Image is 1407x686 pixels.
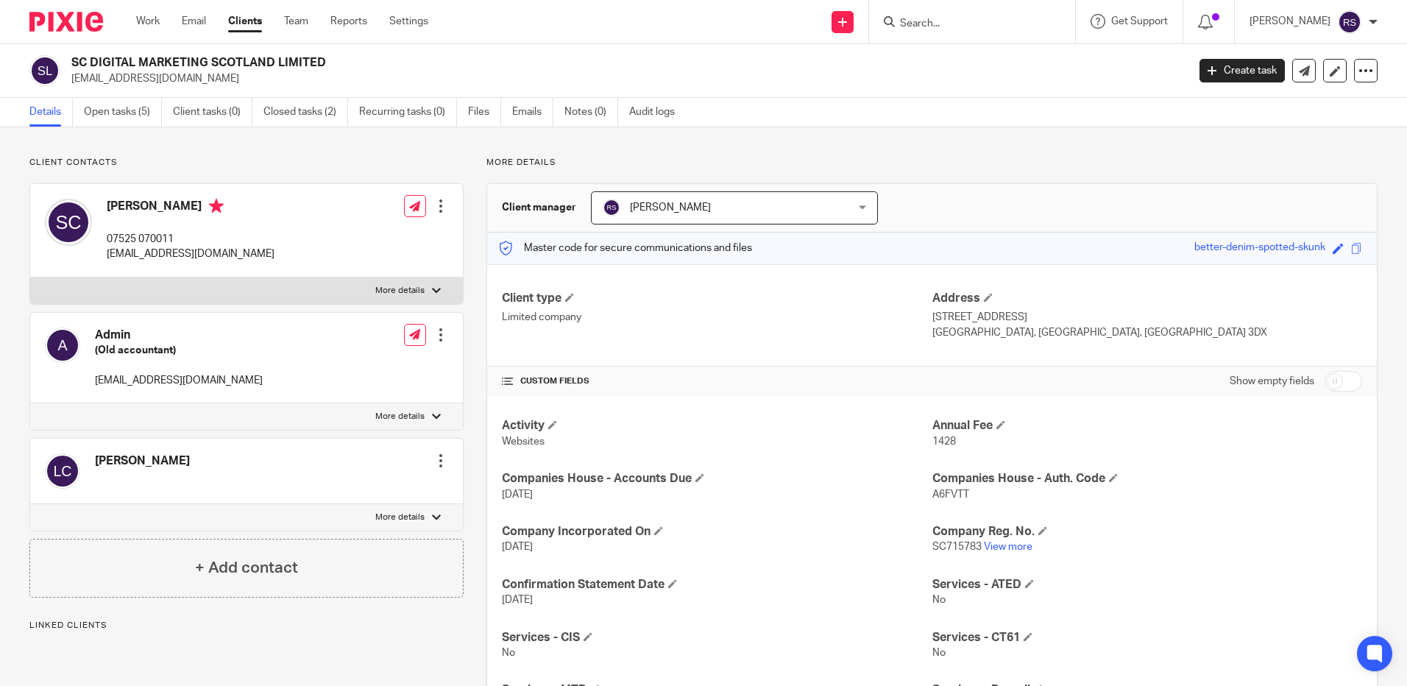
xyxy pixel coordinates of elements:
[502,375,932,387] h4: CUSTOM FIELDS
[29,55,60,86] img: svg%3E
[630,202,711,213] span: [PERSON_NAME]
[502,436,545,447] span: Websites
[502,418,932,434] h4: Activity
[932,524,1362,540] h4: Company Reg. No.
[502,524,932,540] h4: Company Incorporated On
[375,285,425,297] p: More details
[173,98,252,127] a: Client tasks (0)
[502,489,533,500] span: [DATE]
[502,471,932,487] h4: Companies House - Accounts Due
[502,648,515,658] span: No
[1230,374,1314,389] label: Show empty fields
[95,453,190,469] h4: [PERSON_NAME]
[29,12,103,32] img: Pixie
[195,556,298,579] h4: + Add contact
[502,542,533,552] span: [DATE]
[71,71,1177,86] p: [EMAIL_ADDRESS][DOMAIN_NAME]
[932,471,1362,487] h4: Companies House - Auth. Code
[95,328,263,343] h4: Admin
[932,489,969,500] span: A6FVTT
[29,620,464,632] p: Linked clients
[95,343,263,358] h5: (Old accountant)
[182,14,206,29] a: Email
[95,373,263,388] p: [EMAIL_ADDRESS][DOMAIN_NAME]
[899,18,1031,31] input: Search
[629,98,686,127] a: Audit logs
[932,542,982,552] span: SC715783
[932,648,946,658] span: No
[932,291,1362,306] h4: Address
[512,98,553,127] a: Emails
[502,310,932,325] p: Limited company
[1199,59,1285,82] a: Create task
[932,418,1362,434] h4: Annual Fee
[136,14,160,29] a: Work
[45,199,92,246] img: svg%3E
[932,325,1362,340] p: [GEOGRAPHIC_DATA], [GEOGRAPHIC_DATA], [GEOGRAPHIC_DATA] 3DX
[1338,10,1361,34] img: svg%3E
[284,14,308,29] a: Team
[107,199,274,217] h4: [PERSON_NAME]
[228,14,262,29] a: Clients
[263,98,348,127] a: Closed tasks (2)
[498,241,752,255] p: Master code for secure communications and files
[932,436,956,447] span: 1428
[603,199,620,216] img: svg%3E
[359,98,457,127] a: Recurring tasks (0)
[984,542,1032,552] a: View more
[502,291,932,306] h4: Client type
[564,98,618,127] a: Notes (0)
[107,247,274,261] p: [EMAIL_ADDRESS][DOMAIN_NAME]
[107,232,274,247] p: 07525 070011
[209,199,224,213] i: Primary
[502,577,932,593] h4: Confirmation Statement Date
[375,411,425,422] p: More details
[375,512,425,523] p: More details
[84,98,162,127] a: Open tasks (5)
[330,14,367,29] a: Reports
[45,453,80,489] img: svg%3E
[1111,16,1168,26] span: Get Support
[932,310,1362,325] p: [STREET_ADDRESS]
[71,55,956,71] h2: SC DIGITAL MARKETING SCOTLAND LIMITED
[1194,240,1325,257] div: better-denim-spotted-skunk
[45,328,80,363] img: svg%3E
[486,157,1378,169] p: More details
[502,595,533,605] span: [DATE]
[502,630,932,646] h4: Services - CIS
[1250,14,1330,29] p: [PERSON_NAME]
[932,595,946,605] span: No
[389,14,428,29] a: Settings
[29,157,464,169] p: Client contacts
[932,577,1362,593] h4: Services - ATED
[29,98,73,127] a: Details
[468,98,501,127] a: Files
[502,200,576,215] h3: Client manager
[932,630,1362,646] h4: Services - CT61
